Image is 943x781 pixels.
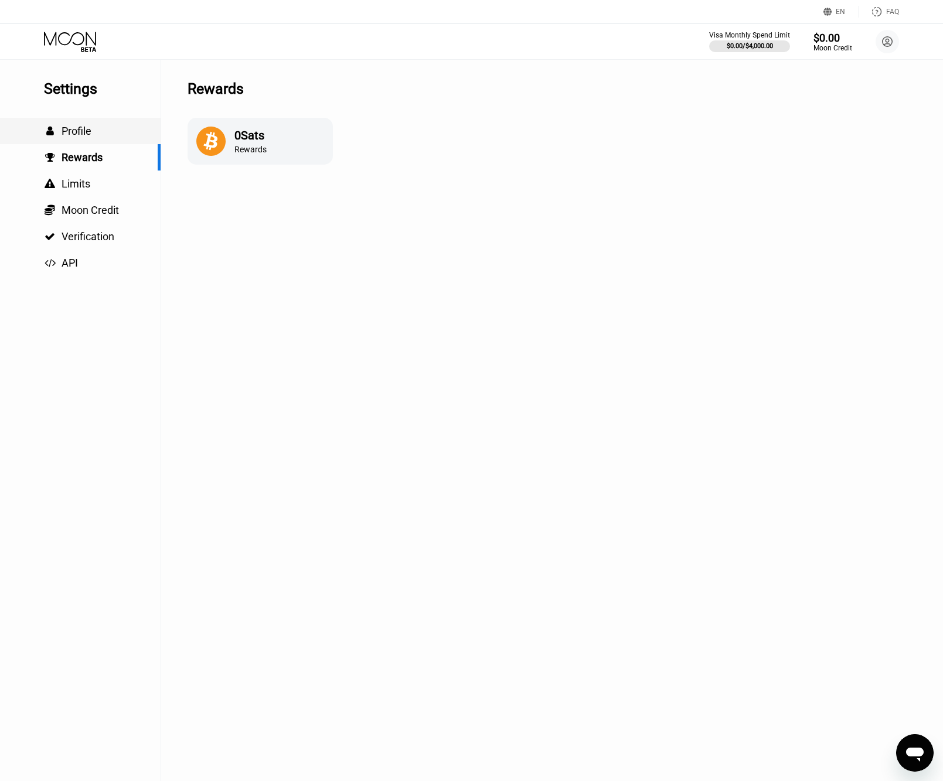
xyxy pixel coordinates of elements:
[44,258,56,268] div: 
[234,145,267,154] div: Rewards
[859,6,899,18] div: FAQ
[45,152,55,163] span: 
[45,231,55,242] span: 
[234,128,267,142] div: 0 Sats
[44,231,56,242] div: 
[62,257,78,269] span: API
[727,42,773,50] div: $0.00 / $4,000.00
[62,125,91,137] span: Profile
[44,179,56,189] div: 
[44,152,56,163] div: 
[813,32,852,52] div: $0.00Moon Credit
[813,32,852,44] div: $0.00
[886,8,899,16] div: FAQ
[44,204,56,216] div: 
[44,80,161,97] div: Settings
[188,80,244,97] div: Rewards
[896,734,934,772] iframe: Knop om het berichtenvenster te openen
[62,151,103,163] span: Rewards
[813,44,852,52] div: Moon Credit
[45,204,55,216] span: 
[45,179,55,189] span: 
[62,230,114,243] span: Verification
[836,8,845,16] div: EN
[45,258,56,268] span: 
[709,31,790,52] div: Visa Monthly Spend Limit$0.00/$4,000.00
[62,178,90,190] span: Limits
[44,126,56,137] div: 
[62,204,119,216] span: Moon Credit
[823,6,859,18] div: EN
[46,126,54,137] span: 
[709,31,790,39] div: Visa Monthly Spend Limit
